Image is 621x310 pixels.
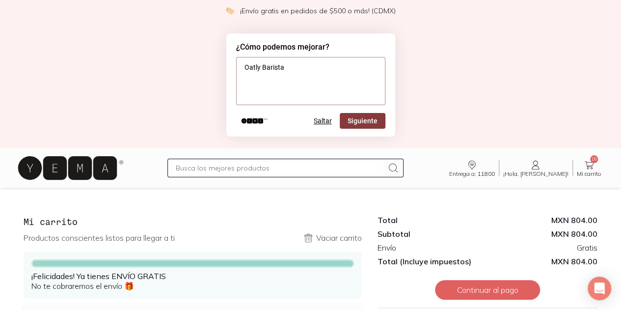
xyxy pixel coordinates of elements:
div: Subtotal [378,229,487,239]
span: MXN 804.00 [487,256,597,266]
p: ¡Envío gratis en pedidos de $500 o más! (CDMX) [240,6,396,16]
h3: Mi carrito [24,215,362,228]
p: No te cobraremos el envío 🎁 [31,271,354,291]
div: MXN 804.00 [487,229,597,239]
div: Gratis [487,243,597,253]
a: 18Mi carrito [573,159,605,177]
div: MXN 804.00 [487,215,597,225]
span: 18 [590,155,598,163]
div: Total (Incluye impuestos) [378,256,487,266]
p: Productos conscientes listos para llegar a ti [24,233,175,243]
strong: ¡Felicidades! Ya tienes ENVÍO GRATIS [31,271,166,281]
span: ¡Hola, [PERSON_NAME]! [503,171,568,177]
textarea: ¿Cómo podemos mejorar? [236,57,385,105]
span: Entrega a: 11800 [449,171,495,177]
button: Saltar [314,117,332,125]
button: Continuar al pago [435,280,540,300]
img: check [225,6,234,15]
span: Mi carrito [577,171,601,177]
a: ¡Hola, [PERSON_NAME]! [499,159,572,177]
div: Total [378,215,487,225]
p: Vaciar carrito [316,233,362,243]
div: Open Intercom Messenger [588,277,611,300]
div: Envío [378,243,487,253]
button: Siguiente pregunta [340,113,385,129]
h2: ¿Cómo podemos mejorar? [236,41,385,53]
a: Entrega a: 11800 [445,159,499,177]
input: Busca los mejores productos [176,162,383,174]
